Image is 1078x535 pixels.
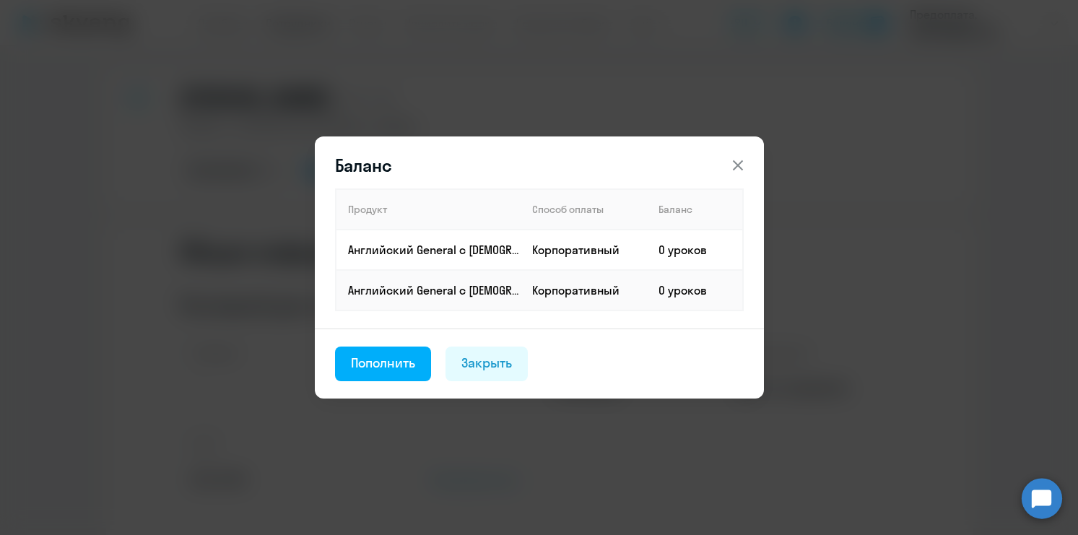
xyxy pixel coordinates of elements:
[647,270,743,310] td: 0 уроков
[521,230,647,270] td: Корпоративный
[647,230,743,270] td: 0 уроков
[521,270,647,310] td: Корпоративный
[521,189,647,230] th: Способ оплаты
[336,189,521,230] th: Продукт
[315,154,764,177] header: Баланс
[351,354,416,373] div: Пополнить
[647,189,743,230] th: Баланс
[461,354,512,373] div: Закрыть
[348,282,520,298] p: Английский General с [DEMOGRAPHIC_DATA] преподавателем
[445,347,528,381] button: Закрыть
[348,242,520,258] p: Английский General с [DEMOGRAPHIC_DATA] преподавателем
[335,347,432,381] button: Пополнить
